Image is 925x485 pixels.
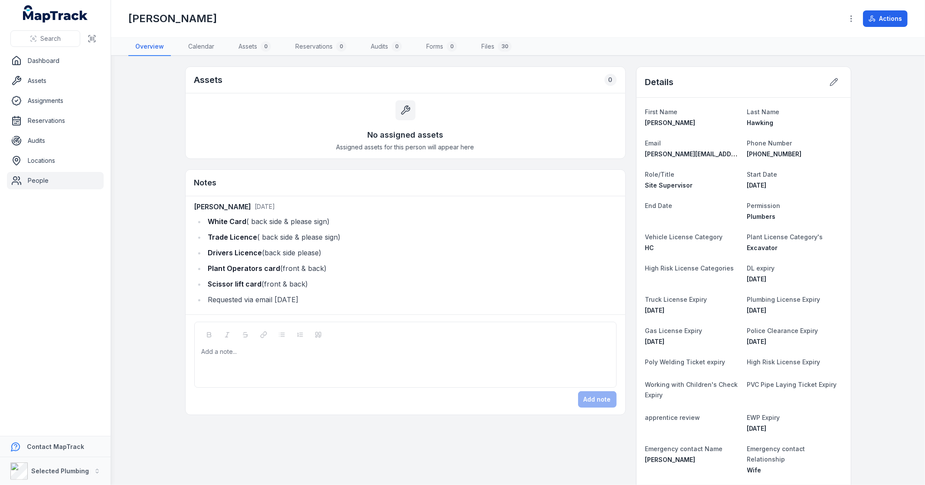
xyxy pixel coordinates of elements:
[181,38,221,56] a: Calendar
[206,262,617,274] li: (front & back)
[208,264,281,273] strong: Plant Operators card
[232,38,278,56] a: Assets0
[645,181,693,189] span: Site Supervisor
[645,381,738,399] span: Working with Children's Check Expiry
[747,327,818,334] span: Police Clearance Expiry
[645,456,696,463] span: [PERSON_NAME]
[206,231,617,243] li: ( back side & please sign)
[40,34,61,43] span: Search
[645,414,700,421] span: apprentice review
[645,327,703,334] span: Gas License Expiry
[7,152,104,169] a: Locations
[747,414,780,421] span: EWP Expiry
[128,38,171,56] a: Overview
[645,171,675,178] span: Role/Title
[645,202,673,209] span: End Date
[208,280,262,288] strong: Scissor lift card
[288,38,353,56] a: Reservations0
[645,338,665,345] span: [DATE]
[447,41,457,52] div: 0
[747,338,767,345] time: 29/07/2027, 12:00:00 am
[645,244,654,251] span: HC
[747,381,837,388] span: PVC Pipe Laying Ticket Expiry
[261,41,271,52] div: 0
[255,203,275,210] span: [DATE]
[128,12,217,26] h1: [PERSON_NAME]
[747,150,802,158] span: [PHONE_NUMBER]
[367,129,443,141] h3: No assigned assets
[645,233,723,241] span: Vehicle License Category
[194,177,217,189] h3: Notes
[336,41,346,52] div: 0
[747,108,780,115] span: Last Name
[206,215,617,228] li: ( back side & please sign)
[206,294,617,306] li: Requested via email [DATE]
[747,181,767,189] time: 13/02/2023, 12:00:00 am
[7,72,104,89] a: Assets
[645,108,678,115] span: First Name
[7,112,104,129] a: Reservations
[206,278,617,290] li: (front & back)
[337,143,474,152] span: Assigned assets for this person will appear here
[747,171,778,178] span: Start Date
[747,244,778,251] span: Excavator
[7,172,104,189] a: People
[474,38,519,56] a: Files30
[645,296,707,303] span: Truck License Expiry
[255,203,275,210] time: 20/08/2025, 10:04:08 am
[208,217,247,226] strong: White Card
[605,74,617,86] div: 0
[747,445,805,463] span: Emergency contact Relationship
[23,5,88,23] a: MapTrack
[645,338,665,345] time: 13/05/2029, 12:00:00 am
[194,74,223,86] h2: Assets
[645,119,696,126] span: [PERSON_NAME]
[747,307,767,314] time: 07/07/2027, 12:00:00 am
[747,358,820,366] span: High Risk License Expiry
[7,92,104,109] a: Assignments
[645,307,665,314] time: 26/03/2027, 12:00:00 am
[645,264,734,272] span: High Risk License Categories
[7,52,104,69] a: Dashboard
[747,275,767,283] span: [DATE]
[10,30,80,47] button: Search
[364,38,409,56] a: Audits0
[747,338,767,345] span: [DATE]
[27,443,84,450] strong: Contact MapTrack
[645,139,661,147] span: Email
[747,139,792,147] span: Phone Number
[747,202,781,209] span: Permission
[7,132,104,149] a: Audits
[208,233,258,241] strong: Trade Licence
[747,425,767,432] span: [DATE]
[498,41,512,52] div: 30
[863,10,908,27] button: Actions
[645,76,674,88] h2: Details
[747,213,776,220] span: Plumbers
[645,307,665,314] span: [DATE]
[747,181,767,189] span: [DATE]
[419,38,464,56] a: Forms0
[194,201,252,212] strong: [PERSON_NAME]
[392,41,402,52] div: 0
[206,247,617,259] li: (back side please)
[747,466,762,474] span: Wife
[747,307,767,314] span: [DATE]
[747,119,774,126] span: Hawking
[31,467,89,475] strong: Selected Plumbing
[747,275,767,283] time: 26/03/2027, 12:00:00 am
[645,358,726,366] span: Poly Welding Ticket expiry
[747,233,823,241] span: Plant License Category's
[645,445,723,452] span: Emergency contact Name
[645,150,800,158] span: [PERSON_NAME][EMAIL_ADDRESS][DOMAIN_NAME]
[747,264,775,272] span: DL expiry
[208,248,262,257] strong: Drivers Licence
[747,425,767,432] time: 16/10/2025, 12:00:00 am
[747,296,820,303] span: Plumbing License Expiry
